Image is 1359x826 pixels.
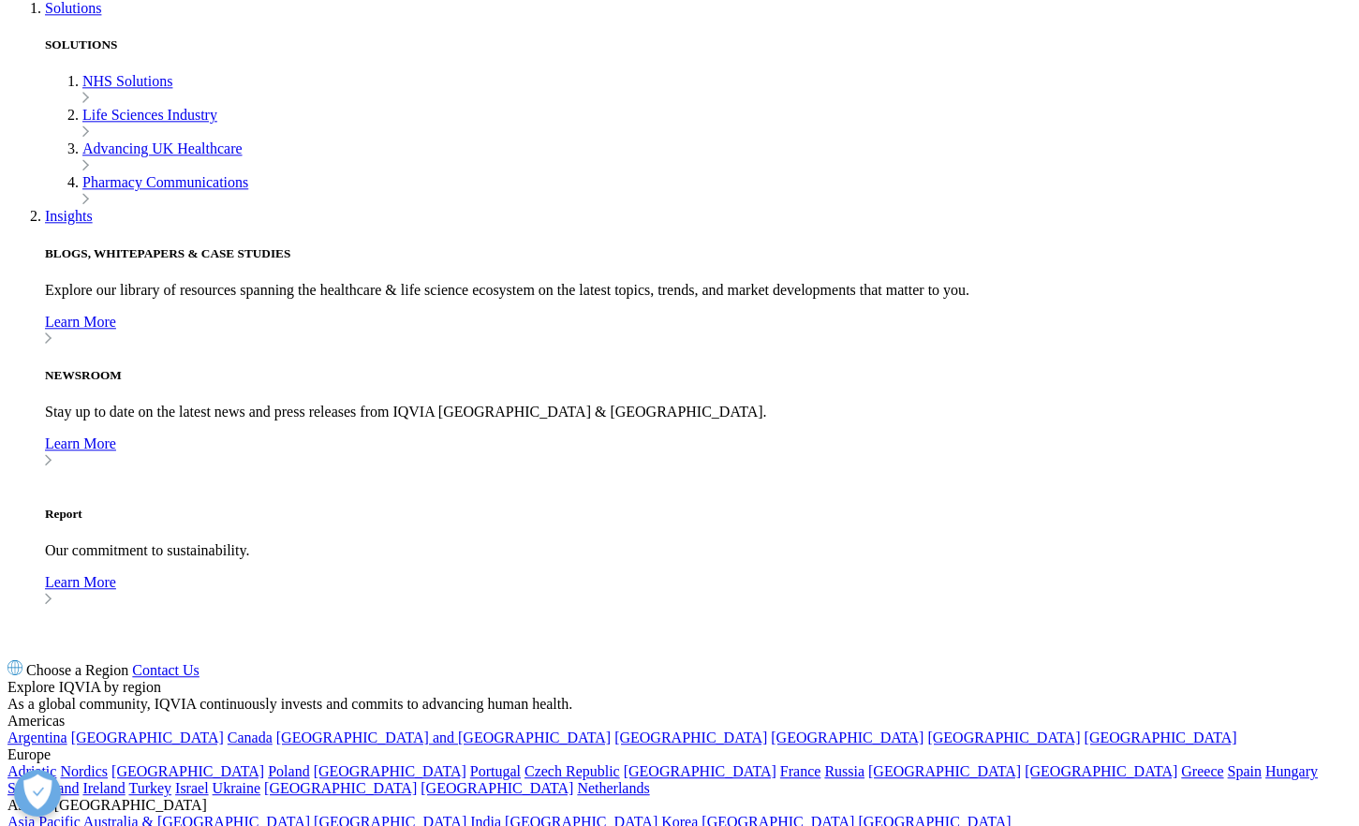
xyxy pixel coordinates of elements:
[111,763,264,779] a: [GEOGRAPHIC_DATA]
[128,780,171,796] a: Turkey
[175,780,209,796] a: Israel
[276,730,611,745] a: [GEOGRAPHIC_DATA] and [GEOGRAPHIC_DATA]
[71,730,224,745] a: [GEOGRAPHIC_DATA]
[213,780,261,796] a: Ukraine
[60,763,108,779] a: Nordics
[82,780,125,796] a: Ireland
[7,780,79,796] a: Switzerland
[1265,763,1318,779] a: Hungary
[45,542,1352,559] p: Our commitment to sustainability.
[771,730,923,745] a: [GEOGRAPHIC_DATA]
[470,763,521,779] a: Portugal
[45,314,1352,347] a: Learn More
[7,763,56,779] a: Adriatic
[614,730,767,745] a: [GEOGRAPHIC_DATA]
[82,107,217,123] a: Life Sciences Industry
[45,368,1352,383] h5: NEWSROOM
[228,730,273,745] a: Canada
[82,73,172,89] a: NHS Solutions
[45,435,1352,469] a: Learn More
[45,208,93,224] a: Insights
[26,662,128,678] span: Choose a Region
[268,763,309,779] a: Poland
[1181,763,1223,779] a: Greece
[868,763,1021,779] a: [GEOGRAPHIC_DATA]
[45,37,1352,52] h5: SOLUTIONS
[7,746,1352,763] div: Europe
[314,763,466,779] a: [GEOGRAPHIC_DATA]
[132,662,199,678] a: Contact Us
[524,763,620,779] a: Czech Republic
[45,404,1352,420] p: Stay up to date on the latest news and press releases from IQVIA [GEOGRAPHIC_DATA] & [GEOGRAPHIC_...
[7,730,67,745] a: Argentina
[825,763,865,779] a: Russia
[264,780,417,796] a: [GEOGRAPHIC_DATA]
[45,574,1352,608] a: Learn More
[82,174,248,190] a: Pharmacy Communications
[45,246,1352,261] h5: BLOGS, WHITEPAPERS & CASE STUDIES
[1025,763,1177,779] a: [GEOGRAPHIC_DATA]
[82,140,243,156] a: Advancing UK Healthcare
[14,770,61,817] button: 優先設定センターを開く
[1228,763,1262,779] a: Spain
[7,696,1352,713] div: As a global community, IQVIA continuously invests and commits to advancing human health.
[928,730,1081,745] a: [GEOGRAPHIC_DATA]
[7,797,1352,814] div: Asia & [GEOGRAPHIC_DATA]
[7,679,1352,696] div: Explore IQVIA by region
[577,780,649,796] a: Netherlands
[421,780,573,796] a: [GEOGRAPHIC_DATA]
[7,713,1352,730] div: Americas
[1085,730,1237,745] a: [GEOGRAPHIC_DATA]
[45,282,1352,299] p: Explore our library of resources spanning the healthcare & life science ecosystem on the latest t...
[45,507,1352,522] h5: Report
[624,763,776,779] a: [GEOGRAPHIC_DATA]
[780,763,821,779] a: France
